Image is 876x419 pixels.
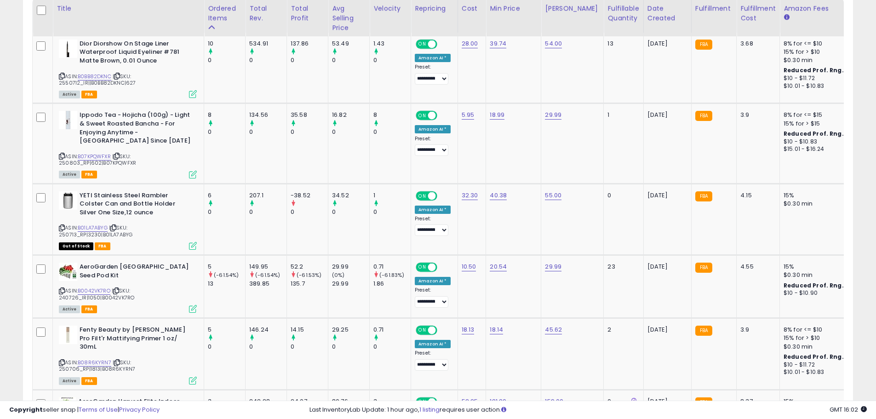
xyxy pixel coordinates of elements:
[740,111,773,119] div: 3.9
[784,40,860,48] div: 8% for <= $10
[490,39,506,48] a: 39.74
[81,305,97,313] span: FBA
[249,326,286,334] div: 146.24
[249,128,286,136] div: 0
[784,361,860,369] div: $10 - $11.72
[490,191,507,200] a: 40.38
[78,153,111,161] a: B07KPQWFXR
[784,56,860,64] div: $0.30 min
[249,191,286,200] div: 207.1
[784,66,844,74] b: Reduced Prof. Rng.
[436,192,451,200] span: OFF
[740,191,773,200] div: 4.15
[59,242,93,250] span: All listings that are currently out of stock and unavailable for purchase on Amazon
[291,40,328,48] div: 137.86
[81,171,97,178] span: FBA
[417,112,428,120] span: ON
[249,40,286,48] div: 534.91
[208,4,241,23] div: Ordered Items
[373,111,411,119] div: 8
[59,40,197,98] div: ASIN:
[249,208,286,216] div: 0
[417,264,428,271] span: ON
[417,327,428,334] span: ON
[740,326,773,334] div: 3.9
[59,359,135,373] span: | SKU: 250706_RP|1813|B08R6KYRN7
[59,326,77,344] img: 11qM4FTGZ5L._SL40_.jpg
[291,263,328,271] div: 52.2
[249,111,286,119] div: 134.56
[80,191,191,219] b: YETI Stainless Steel Rambler Colster Can and Bottle Holder Silver One Size,12 ounce
[462,39,478,48] a: 28.00
[607,111,636,119] div: 1
[59,171,80,178] span: All listings currently available for purchase on Amazon
[291,343,328,351] div: 0
[784,120,860,128] div: 15% for > $15
[647,40,684,48] div: [DATE]
[59,40,77,58] img: 21xm3ofEabL._SL40_.jpg
[784,145,860,153] div: $15.01 - $16.24
[784,289,860,297] div: $10 - $10.90
[490,4,537,13] div: Min Price
[373,56,411,64] div: 0
[695,326,712,336] small: FBA
[373,208,411,216] div: 0
[291,208,328,216] div: 0
[415,216,451,236] div: Preset:
[784,111,860,119] div: 8% for <= $15
[462,4,482,13] div: Cost
[332,208,369,216] div: 0
[59,111,77,129] img: 21oljdPyIOL._SL40_.jpg
[291,111,328,119] div: 35.58
[80,40,191,68] b: Dior Diorshow On Stage Liner Waterproof Liquid Eyeliner #781 Matte Brown, 0.01 Ounce
[373,263,411,271] div: 0.71
[9,405,43,414] strong: Copyright
[417,40,428,48] span: ON
[436,112,451,120] span: OFF
[208,40,245,48] div: 10
[332,111,369,119] div: 16.82
[249,4,283,23] div: Total Rev.
[415,64,451,85] div: Preset:
[208,280,245,288] div: 13
[59,263,197,312] div: ASIN:
[545,4,600,13] div: [PERSON_NAME]
[740,4,776,23] div: Fulfillment Cost
[740,40,773,48] div: 3.68
[784,200,860,208] div: $0.30 min
[784,82,860,90] div: $10.01 - $10.83
[332,128,369,136] div: 0
[80,263,191,282] b: AeroGarden [GEOGRAPHIC_DATA] Seed Pod Kit
[415,136,451,156] div: Preset:
[59,287,134,301] span: | SKU: 240726_IR|1050|B0042VK7RO
[695,263,712,273] small: FBA
[208,343,245,351] div: 0
[208,111,245,119] div: 8
[332,271,345,279] small: (0%)
[415,340,451,348] div: Amazon AI *
[373,326,411,334] div: 0.71
[249,263,286,271] div: 149.95
[208,56,245,64] div: 0
[417,192,428,200] span: ON
[332,56,369,64] div: 0
[95,242,110,250] span: FBA
[647,263,684,271] div: [DATE]
[545,262,561,271] a: 29.99
[830,405,867,414] span: 2025-09-11 16:02 GMT
[291,280,328,288] div: 135.7
[379,271,404,279] small: (-61.83%)
[309,406,867,414] div: Last InventoryLab Update: 1 hour ago, requires user action.
[9,406,160,414] div: seller snap | |
[415,350,451,371] div: Preset:
[291,326,328,334] div: 14.15
[80,326,191,354] b: Fenty Beauty by [PERSON_NAME] Pro Filt'r Mattifying Primer 1 oz/ 30mL
[415,277,451,285] div: Amazon AI *
[332,40,369,48] div: 53.49
[373,191,411,200] div: 1
[740,263,773,271] div: 4.55
[214,271,239,279] small: (-61.54%)
[249,56,286,64] div: 0
[59,377,80,385] span: All listings currently available for purchase on Amazon
[57,4,200,13] div: Title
